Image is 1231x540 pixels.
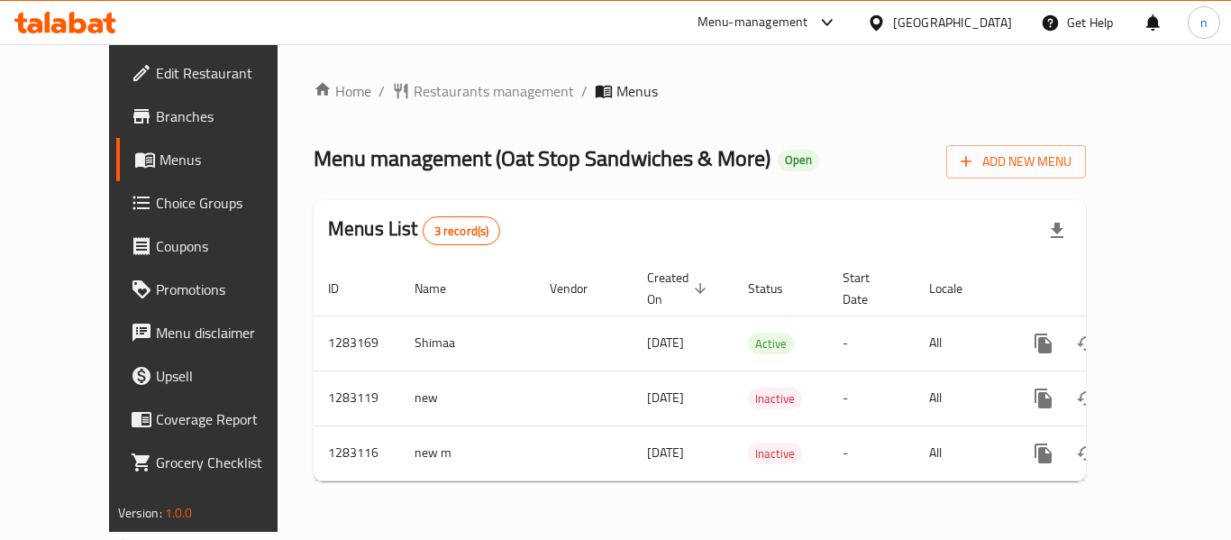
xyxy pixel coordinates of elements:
[314,371,400,426] td: 1283119
[116,268,315,311] a: Promotions
[843,267,893,310] span: Start Date
[1200,13,1208,32] span: n
[314,426,400,481] td: 1283116
[116,181,315,224] a: Choice Groups
[116,95,315,138] a: Branches
[647,267,712,310] span: Created On
[828,371,915,426] td: -
[415,278,470,299] span: Name
[116,441,315,484] a: Grocery Checklist
[116,51,315,95] a: Edit Restaurant
[378,80,385,102] li: /
[414,80,574,102] span: Restaurants management
[748,444,802,464] span: Inactive
[314,80,371,102] a: Home
[915,426,1008,481] td: All
[165,501,193,525] span: 1.0.0
[400,316,535,371] td: Shimaa
[1022,377,1065,420] button: more
[156,62,300,84] span: Edit Restaurant
[314,138,771,178] span: Menu management ( Oat Stop Sandwiches & More )
[748,388,802,409] div: Inactive
[156,408,300,430] span: Coverage Report
[314,316,400,371] td: 1283169
[156,235,300,257] span: Coupons
[748,443,802,464] div: Inactive
[424,223,500,240] span: 3 record(s)
[647,331,684,354] span: [DATE]
[156,279,300,300] span: Promotions
[156,105,300,127] span: Branches
[893,13,1012,32] div: [GEOGRAPHIC_DATA]
[116,354,315,398] a: Upsell
[616,80,658,102] span: Menus
[156,192,300,214] span: Choice Groups
[116,311,315,354] a: Menu disclaimer
[1022,322,1065,365] button: more
[1008,261,1209,316] th: Actions
[314,80,1086,102] nav: breadcrumb
[392,80,574,102] a: Restaurants management
[748,278,807,299] span: Status
[156,365,300,387] span: Upsell
[946,145,1086,178] button: Add New Menu
[748,333,794,354] div: Active
[116,224,315,268] a: Coupons
[828,316,915,371] td: -
[748,334,794,354] span: Active
[1022,432,1065,475] button: more
[778,150,819,171] div: Open
[581,80,588,102] li: /
[1065,432,1108,475] button: Change Status
[116,398,315,441] a: Coverage Report
[698,12,808,33] div: Menu-management
[328,278,362,299] span: ID
[1065,377,1108,420] button: Change Status
[160,149,300,170] span: Menus
[828,426,915,481] td: -
[156,452,300,473] span: Grocery Checklist
[400,371,535,426] td: new
[118,501,162,525] span: Version:
[647,386,684,409] span: [DATE]
[647,441,684,464] span: [DATE]
[328,215,500,245] h2: Menus List
[929,278,986,299] span: Locale
[748,389,802,409] span: Inactive
[915,371,1008,426] td: All
[1035,209,1079,252] div: Export file
[156,322,300,343] span: Menu disclaimer
[961,151,1071,173] span: Add New Menu
[550,278,611,299] span: Vendor
[116,138,315,181] a: Menus
[1065,322,1108,365] button: Change Status
[400,426,535,481] td: new m
[778,152,819,168] span: Open
[314,261,1209,481] table: enhanced table
[915,316,1008,371] td: All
